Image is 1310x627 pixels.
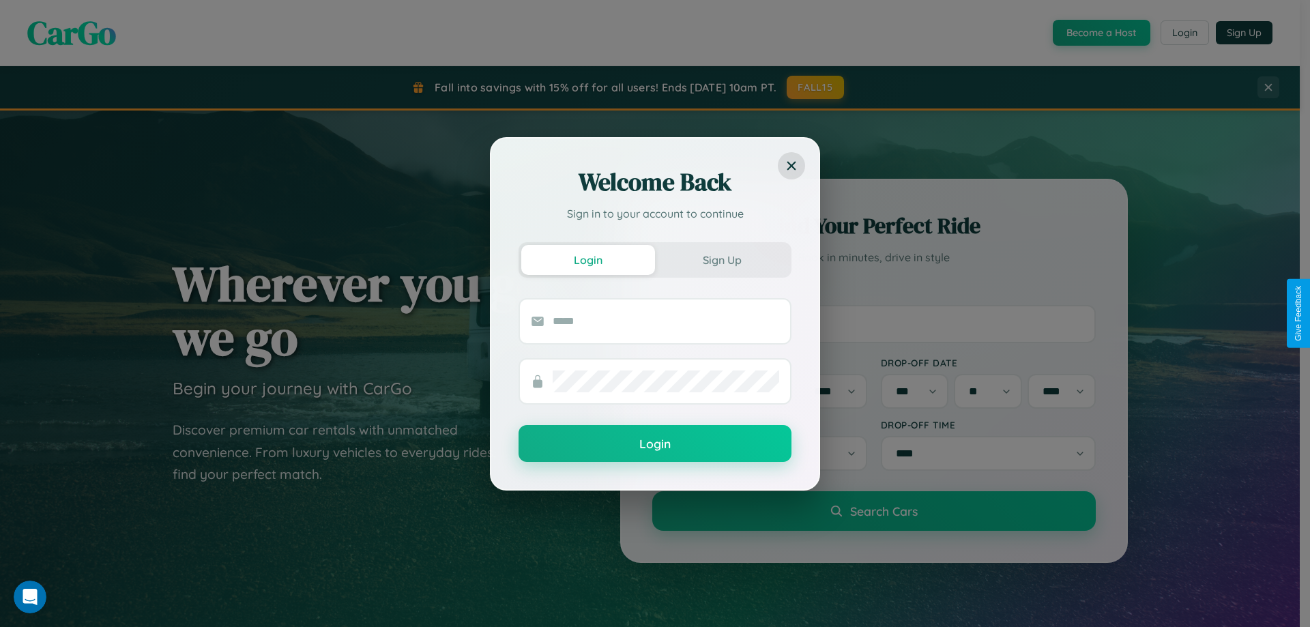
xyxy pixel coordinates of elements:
[519,425,791,462] button: Login
[521,245,655,275] button: Login
[519,166,791,199] h2: Welcome Back
[655,245,789,275] button: Sign Up
[1294,286,1303,341] div: Give Feedback
[14,581,46,613] iframe: Intercom live chat
[519,205,791,222] p: Sign in to your account to continue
